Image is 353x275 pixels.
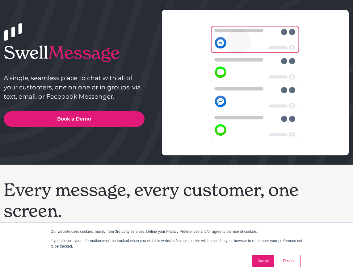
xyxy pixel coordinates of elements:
a: Book a Demo [4,111,145,127]
p: Our website uses cookies, mainly from 3rd party services. Define your Privacy Preferences and/or ... [51,229,303,234]
h1: Every message, every customer, one screen. [4,179,349,221]
p: A single, seamless place to chat with all of your customers, one on one or in groups, via text, e... [4,73,145,101]
h1: Swell [4,42,145,63]
span: Message [48,42,120,64]
a: Decline [278,255,300,267]
p: If you decline, your information won’t be tracked when you visit this website. A single cookie wi... [51,238,303,249]
a: Accept [252,255,274,267]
